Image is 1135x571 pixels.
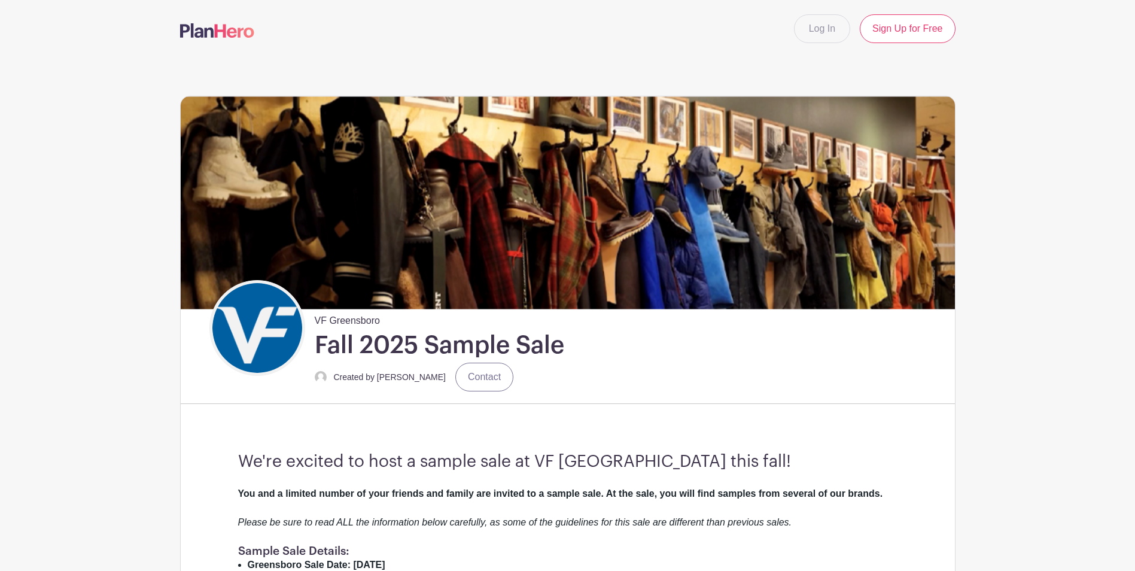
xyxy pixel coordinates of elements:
[238,452,897,472] h3: We're excited to host a sample sale at VF [GEOGRAPHIC_DATA] this fall!
[315,309,380,328] span: VF Greensboro
[238,517,792,527] em: Please be sure to read ALL the information below carefully, as some of the guidelines for this sa...
[860,14,955,43] a: Sign Up for Free
[794,14,850,43] a: Log In
[181,96,955,309] img: Sample%20Sale.png
[334,372,446,382] small: Created by [PERSON_NAME]
[180,23,254,38] img: logo-507f7623f17ff9eddc593b1ce0a138ce2505c220e1c5a4e2b4648c50719b7d32.svg
[238,544,897,558] h1: Sample Sale Details:
[238,488,883,499] strong: You and a limited number of your friends and family are invited to a sample sale. At the sale, yo...
[248,560,385,570] strong: Greensboro Sale Date: [DATE]
[455,363,513,391] a: Contact
[212,283,302,373] img: VF_Icon_FullColor_CMYK-small.png
[315,371,327,383] img: default-ce2991bfa6775e67f084385cd625a349d9dcbb7a52a09fb2fda1e96e2d18dcdb.png
[315,330,564,360] h1: Fall 2025 Sample Sale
